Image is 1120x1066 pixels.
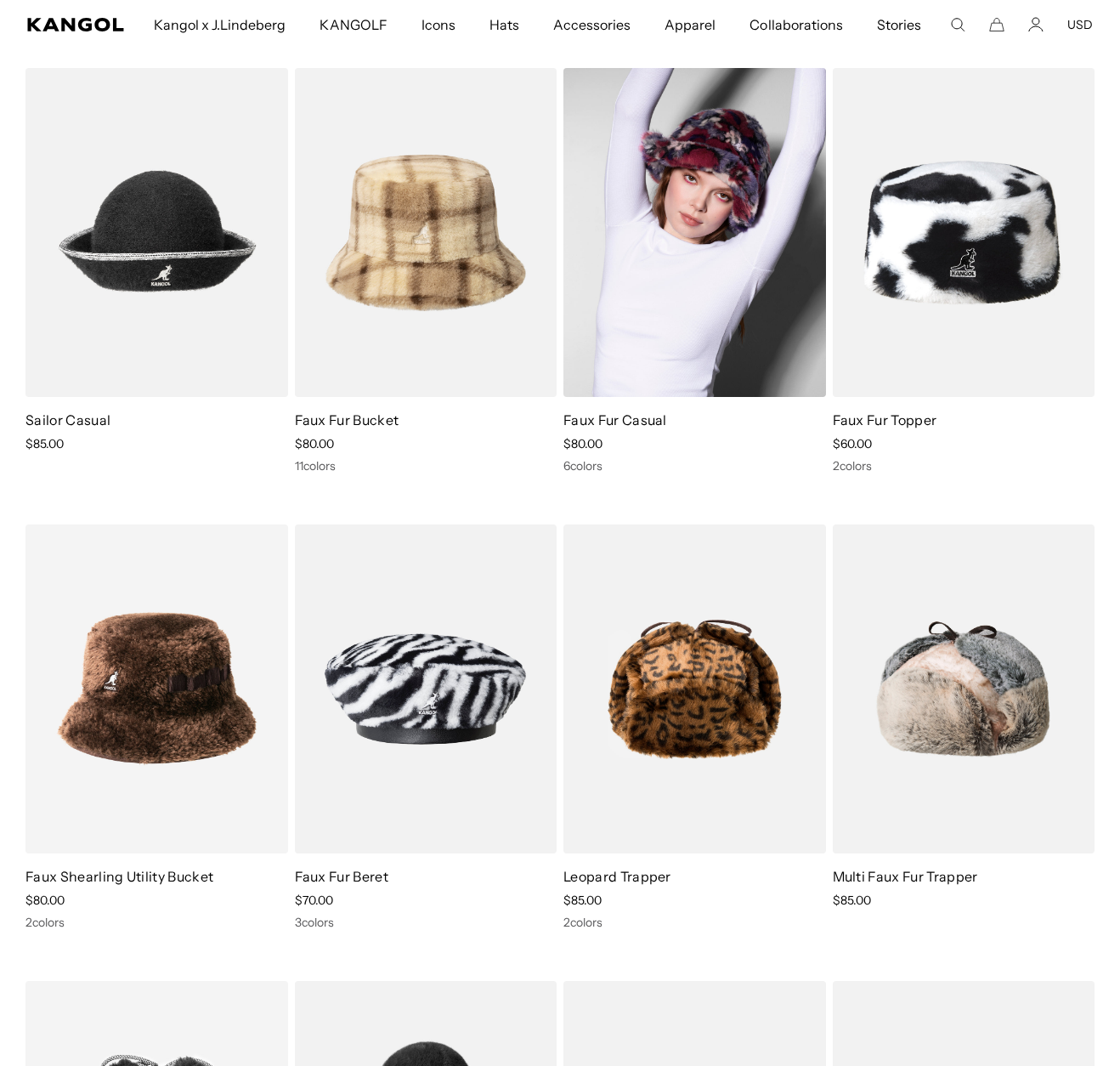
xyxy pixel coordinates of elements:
img: Faux Fur Topper [833,68,1095,397]
div: 2 colors [833,458,1095,473]
div: 11 colors [295,458,557,473]
a: Account [1028,17,1044,32]
span: $85.00 [833,893,871,908]
div: 2 colors [25,915,288,930]
div: 6 colors [563,458,826,473]
span: $70.00 [295,893,333,908]
span: $80.00 [25,893,65,908]
div: 3 colors [295,915,557,930]
summary: Search here [950,17,965,32]
span: $85.00 [563,893,602,908]
span: $80.00 [295,436,334,451]
a: Faux Fur Casual [563,411,667,428]
img: Sailor Casual [25,68,288,397]
span: $85.00 [25,436,64,451]
a: Faux Shearling Utility Bucket [25,868,213,885]
img: Faux Fur Casual [563,68,826,397]
a: Faux Fur Topper [833,411,937,428]
img: Faux Shearling Utility Bucket [25,524,288,853]
a: Multi Faux Fur Trapper [833,868,978,885]
a: Faux Fur Beret [295,868,388,885]
a: Faux Fur Bucket [295,411,399,428]
span: $60.00 [833,436,872,451]
img: Multi Faux Fur Trapper [833,524,1095,853]
img: Faux Fur Beret [295,524,557,853]
img: Leopard Trapper [563,524,826,853]
div: 2 colors [563,915,826,930]
a: Sailor Casual [25,411,110,428]
a: Kangol [27,18,125,31]
button: Cart [989,17,1004,32]
button: USD [1067,17,1093,32]
img: Faux Fur Bucket [295,68,557,397]
span: $80.00 [563,436,602,451]
a: Leopard Trapper [563,868,671,885]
